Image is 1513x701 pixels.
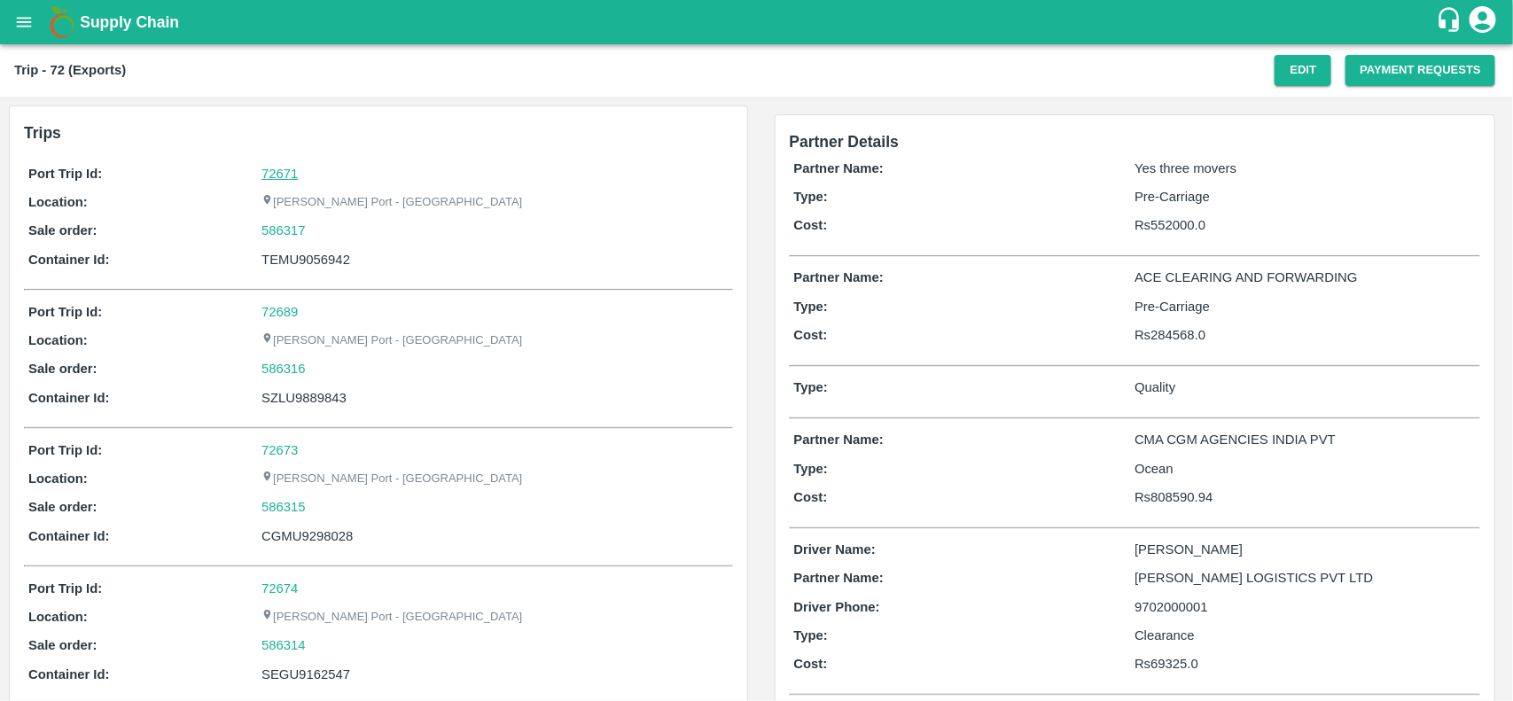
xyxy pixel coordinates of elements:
[1135,159,1476,178] p: Yes three movers
[4,2,44,43] button: open drawer
[1135,378,1476,397] p: Quality
[28,333,88,347] b: Location:
[794,380,829,394] b: Type:
[261,635,306,655] a: 586314
[261,305,298,319] a: 72689
[261,194,522,211] p: [PERSON_NAME] Port - [GEOGRAPHIC_DATA]
[1135,215,1476,235] p: Rs 552000.0
[1135,487,1476,507] p: Rs 808590.94
[261,471,522,487] p: [PERSON_NAME] Port - [GEOGRAPHIC_DATA]
[28,223,97,238] b: Sale order:
[1135,325,1476,345] p: Rs 284568.0
[261,609,522,626] p: [PERSON_NAME] Port - [GEOGRAPHIC_DATA]
[261,250,728,269] div: TEMU9056942
[794,490,828,504] b: Cost:
[1135,597,1476,617] p: 9702000001
[1135,459,1476,479] p: Ocean
[790,133,900,151] span: Partner Details
[1436,6,1467,38] div: customer-support
[28,305,102,319] b: Port Trip Id:
[794,628,829,643] b: Type:
[261,167,298,181] a: 72671
[794,432,884,447] b: Partner Name:
[794,161,884,175] b: Partner Name:
[1275,55,1331,86] button: Edit
[28,610,88,624] b: Location:
[794,657,828,671] b: Cost:
[24,124,61,142] b: Trips
[28,581,102,596] b: Port Trip Id:
[261,359,306,378] a: 586316
[28,443,102,457] b: Port Trip Id:
[28,667,110,682] b: Container Id:
[1135,268,1476,287] p: ACE CLEARING AND FORWARDING
[261,332,522,349] p: [PERSON_NAME] Port - [GEOGRAPHIC_DATA]
[261,388,728,408] div: SZLU9889843
[14,63,126,77] b: Trip - 72 (Exports)
[261,581,298,596] a: 72674
[1135,297,1476,316] p: Pre-Carriage
[1135,430,1476,449] p: CMA CGM AGENCIES INDIA PVT
[794,571,884,585] b: Partner Name:
[794,462,829,476] b: Type:
[261,443,298,457] a: 72673
[794,270,884,284] b: Partner Name:
[28,195,88,209] b: Location:
[1135,187,1476,206] p: Pre-Carriage
[261,221,306,240] a: 586317
[794,542,876,557] b: Driver Name:
[794,600,880,614] b: Driver Phone:
[1467,4,1499,41] div: account of current user
[794,300,829,314] b: Type:
[261,526,728,546] div: CGMU9298028
[80,10,1436,35] a: Supply Chain
[28,471,88,486] b: Location:
[28,529,110,543] b: Container Id:
[794,190,829,204] b: Type:
[261,497,306,517] a: 586315
[794,218,828,232] b: Cost:
[1345,55,1495,86] button: Payment Requests
[261,665,728,684] div: SEGU9162547
[28,167,102,181] b: Port Trip Id:
[794,328,828,342] b: Cost:
[28,391,110,405] b: Container Id:
[1135,626,1476,645] p: Clearance
[28,253,110,267] b: Container Id:
[28,638,97,652] b: Sale order:
[1135,568,1476,588] p: [PERSON_NAME] LOGISTICS PVT LTD
[28,500,97,514] b: Sale order:
[44,4,80,40] img: logo
[80,13,179,31] b: Supply Chain
[1135,540,1476,559] p: [PERSON_NAME]
[28,362,97,376] b: Sale order:
[1135,654,1476,674] p: Rs 69325.0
